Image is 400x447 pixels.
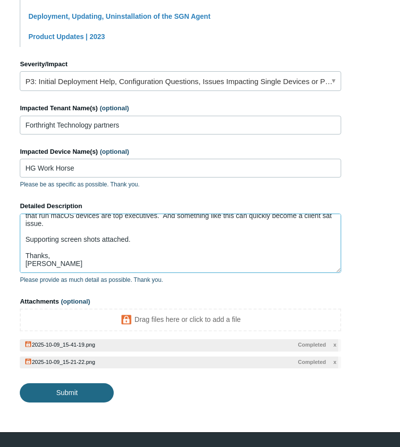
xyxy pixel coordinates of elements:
[20,147,341,157] label: Impacted Device Name(s)
[20,180,341,189] p: Please be as specific as possible. Thank you.
[298,358,326,366] span: Completed
[28,33,105,41] a: Product Updates | 2023
[20,59,341,69] label: Severity/Impact
[20,383,114,402] input: Submit
[298,341,326,349] span: Completed
[20,275,341,284] p: Please provide as much detail as possible. Thank you.
[333,358,336,366] span: x
[61,298,90,305] span: (optional)
[20,297,341,307] label: Attachments
[28,12,210,20] a: Deployment, Updating, Uninstallation of the SGN Agent
[20,103,341,113] label: Impacted Tenant Name(s)
[20,201,341,211] label: Detailed Description
[20,71,341,91] a: P3: Initial Deployment Help, Configuration Questions, Issues Impacting Single Devices or Past Out...
[100,148,129,155] span: (optional)
[333,341,336,349] span: x
[100,104,129,112] span: (optional)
